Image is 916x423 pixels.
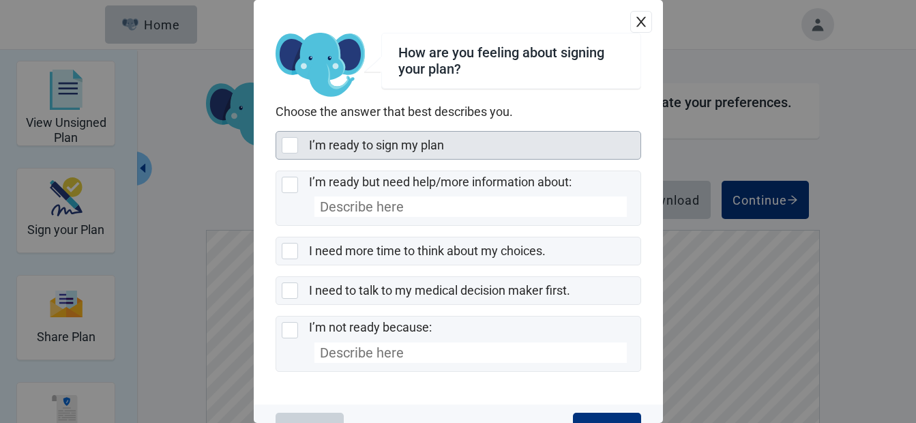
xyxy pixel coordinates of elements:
span: close [634,15,648,29]
label: Choose the answer that best describes you. [276,104,641,120]
label: I need more time to think about my choices. [309,244,546,258]
input: Describe here [314,342,627,363]
img: Koda Elephant [276,33,365,98]
label: I’m ready to sign my plan [309,138,444,152]
label: I’m ready but need help/more information about: [309,175,572,189]
input: Describe here [314,196,627,217]
label: I need to talk to my medical decision maker first. [309,283,570,297]
button: close [630,11,652,33]
div: How are you feeling about signing your plan? [398,44,624,77]
label: I’m not ready because: [309,320,432,334]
